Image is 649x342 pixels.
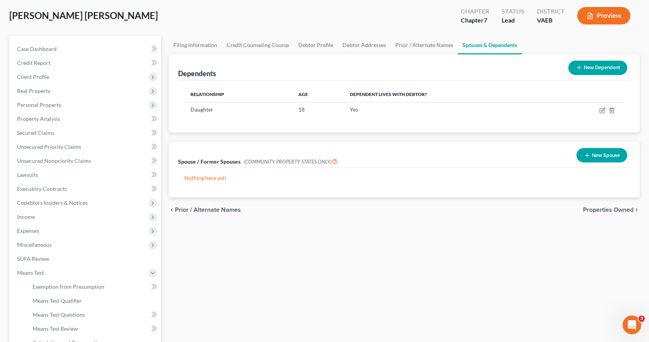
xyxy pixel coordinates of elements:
[17,227,39,234] span: Expenses
[577,7,630,24] button: Preview
[17,87,50,94] span: Real Property
[633,207,640,213] i: chevron_right
[502,16,524,25] div: Lead
[175,207,241,213] span: Prior / Alternate Names
[33,283,104,290] span: Exemption from Presumption
[537,7,565,16] div: District
[178,158,241,165] span: Spouse / Former Spouses
[17,59,50,66] span: Credit Report
[11,112,161,126] a: Property Analysis
[17,101,61,108] span: Personal Property
[576,148,627,162] button: New Spouse
[26,294,161,308] a: Means Test Qualifier
[11,154,161,168] a: Unsecured Nonpriority Claims
[537,16,565,25] div: VAEB
[17,45,57,52] span: Case Dashboard
[9,10,158,21] span: [PERSON_NAME] [PERSON_NAME]
[461,7,489,16] div: Chapter
[184,102,292,117] td: Daughter
[568,61,627,75] button: New Dependent
[17,171,38,178] span: Lawsuits
[639,316,645,322] span: 3
[26,280,161,294] a: Exemption from Presumption
[184,87,292,102] th: Relationship
[344,102,552,117] td: Yes
[17,213,35,220] span: Income
[484,16,487,24] span: 7
[583,207,633,213] span: Properties Owned
[292,87,344,102] th: Age
[169,36,222,54] a: Filing Information
[391,36,458,54] a: Prior / Alternate Names
[17,73,49,80] span: Client Profile
[17,185,67,192] span: Executory Contracts
[17,255,49,262] span: SOFA Review
[11,252,161,266] a: SOFA Review
[33,297,82,304] span: Means Test Qualifier
[17,241,52,248] span: Miscellaneous
[502,7,524,16] div: Status
[26,308,161,322] a: Means Test Questions
[623,316,641,334] iframe: Intercom live chat
[344,87,552,102] th: Dependent lives with debtor?
[294,36,338,54] a: Debtor Profile
[11,182,161,196] a: Executory Contracts
[11,56,161,70] a: Credit Report
[17,143,81,150] span: Unsecured Priority Claims
[458,36,522,54] a: Spouses & Dependents
[11,168,161,182] a: Lawsuits
[169,207,241,213] button: chevron_left Prior / Alternate Names
[17,157,91,164] span: Unsecured Nonpriority Claims
[178,69,216,78] div: Dependents
[33,325,78,332] span: Means Test Review
[11,42,161,56] a: Case Dashboard
[169,207,175,213] i: chevron_left
[33,311,85,318] span: Means Test Questions
[11,140,161,154] a: Unsecured Priority Claims
[26,322,161,336] a: Means Test Review
[17,269,44,276] span: Means Test
[17,115,60,122] span: Property Analysis
[244,159,338,165] span: (COMMUNITY PROPERTY STATES ONLY)
[292,102,344,117] td: 18
[222,36,294,54] a: Credit Counseling Course
[338,36,391,54] a: Debtor Addresses
[17,199,88,206] span: Codebtors Insiders & Notices
[583,207,640,213] button: Properties Owned chevron_right
[11,126,161,140] a: Secured Claims
[461,16,489,25] div: Chapter
[184,174,624,182] p: Nothing here yet!
[17,129,54,136] span: Secured Claims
